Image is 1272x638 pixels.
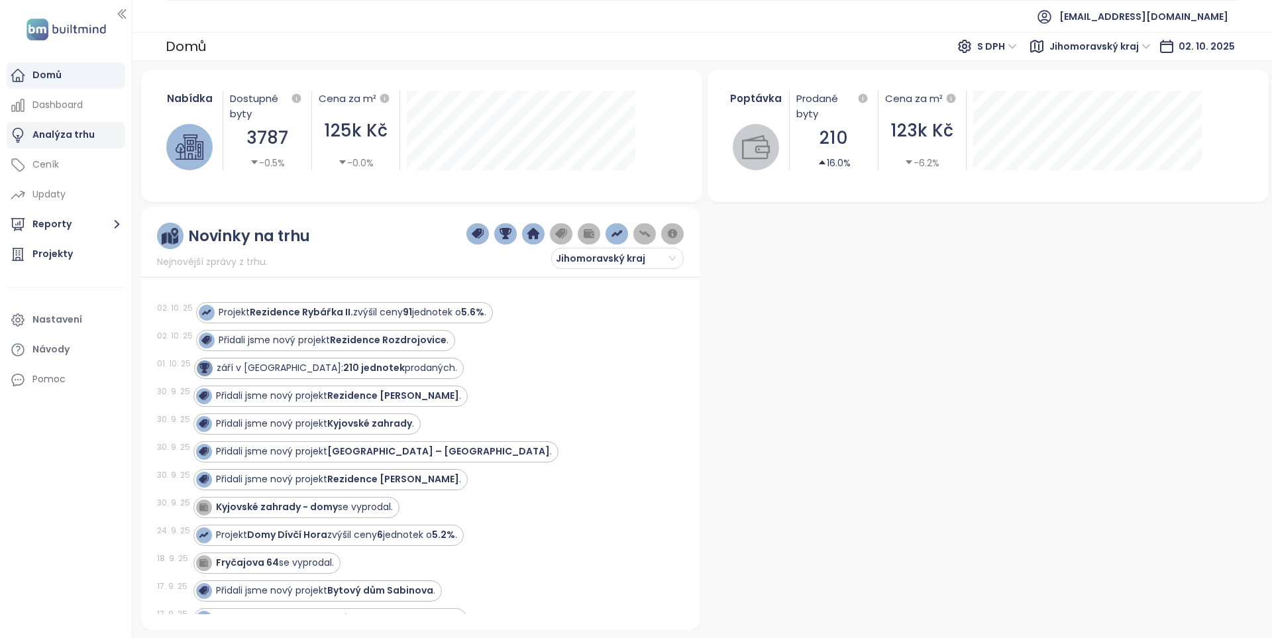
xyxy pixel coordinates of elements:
img: ruler [162,228,178,244]
div: 02. 10. 25 [157,330,193,342]
div: se vyprodal. [216,500,393,514]
img: icon [201,335,211,345]
img: icon [201,307,211,317]
strong: Rezidence [PERSON_NAME] [327,472,459,486]
div: Projekt zvýšil ceny jednotek o . [216,528,457,542]
span: [EMAIL_ADDRESS][DOMAIN_NAME] [1059,1,1228,32]
div: 30. 9. 25 [157,497,190,509]
div: 16.0% [818,156,851,170]
div: Ceník [32,156,59,173]
img: icon [199,474,208,484]
div: Dostupné byty [230,91,304,121]
div: 30. 9. 25 [157,413,190,425]
div: Projekt zvýšil ceny jednotek o . [219,305,486,319]
img: information-circle.png [666,228,678,240]
span: caret-down [250,158,259,167]
div: -6.2% [904,156,939,170]
a: Domů [7,62,125,89]
img: icon [199,363,209,372]
div: Poptávka [730,91,783,106]
img: wallet [742,133,770,161]
span: S DPH [977,36,1017,56]
div: Návody [32,341,70,358]
span: caret-down [904,158,914,167]
img: icon [199,447,208,456]
div: Prodané byty [796,91,871,121]
div: Updaty [32,186,66,203]
div: 24. 9. 25 [157,525,190,537]
div: Analýza trhu [32,127,95,143]
strong: Bytový dům Sabinova [327,584,433,597]
strong: Kyjovské zahrady [327,417,412,430]
div: Pomoc [32,371,66,388]
div: 30. 9. 25 [157,441,190,453]
img: icon [199,530,208,539]
a: Updaty [7,182,125,208]
a: Návody [7,337,125,363]
span: Nejnovější zprávy z trhu. [157,254,268,269]
strong: 5.2% [432,528,455,541]
div: Cena za m² [319,91,376,107]
div: Dashboard [32,97,83,113]
button: Reporty [7,211,125,238]
span: caret-up [818,158,827,167]
div: 18. 9. 25 [157,553,190,564]
img: house [176,133,203,161]
span: Jihomoravský kraj [1049,36,1151,56]
img: price-decreases.png [639,228,651,240]
strong: Fryčajova 64 [216,556,279,569]
div: Pomoc [7,366,125,393]
div: 01. 10. 25 [157,358,191,370]
div: 30. 9. 25 [157,386,190,398]
div: září v [GEOGRAPHIC_DATA]: prodaných. [217,361,457,375]
div: Přidali jsme nový projekt . [216,472,461,486]
img: icon [199,391,208,400]
a: Nastavení [7,307,125,333]
div: Domů [166,34,206,58]
div: 02. 10. 25 [157,302,193,314]
div: -0.0% [338,156,374,170]
div: Přidali jsme nový projekt . [219,333,449,347]
div: Přidali jsme nový projekt . [216,445,552,458]
div: Projekty [32,246,73,262]
img: icon [199,502,208,511]
div: Novinky na trhu [188,228,310,244]
strong: Rezidence [PERSON_NAME] [327,389,459,402]
div: Přidali jsme nový projekt . [216,389,461,403]
strong: [GEOGRAPHIC_DATA] – [GEOGRAPHIC_DATA] [327,445,550,458]
a: Projekty [7,241,125,268]
div: Domů [32,67,62,83]
img: price-tag-grey.png [555,228,567,240]
strong: Rezidence Rozdrojovice [330,333,447,346]
img: icon [199,613,208,623]
div: 17. 9. 25 [157,580,190,592]
img: wallet-dark-grey.png [583,228,595,240]
div: 123k Kč [885,117,959,144]
strong: 91 [403,305,412,319]
div: Nastavení [32,311,82,328]
a: Dashboard [7,92,125,119]
strong: Kyjovské zahrady - domy [216,500,338,513]
div: -0.5% [250,156,285,170]
img: logo [23,16,110,43]
span: caret-down [338,158,347,167]
span: 02. 10. 2025 [1179,40,1235,53]
div: Přidali jsme nový projekt . [216,611,460,625]
img: home-dark-blue.png [527,228,539,240]
div: Nabídka [164,91,217,106]
div: 210 [796,125,871,152]
div: Cena za m² [885,91,959,107]
img: icon [199,558,208,567]
strong: Rezidence Svratka Etapa D [327,611,458,625]
div: 125k Kč [319,117,393,144]
div: se vyprodal. [216,556,334,570]
strong: 5.6% [461,305,484,319]
a: Ceník [7,152,125,178]
div: Přidali jsme nový projekt . [216,417,414,431]
strong: 210 jednotek [343,361,405,374]
a: Analýza trhu [7,122,125,148]
div: 3787 [230,125,304,152]
img: trophy-dark-blue.png [500,228,511,240]
div: 30. 9. 25 [157,469,190,481]
img: price-increases.png [611,228,623,240]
